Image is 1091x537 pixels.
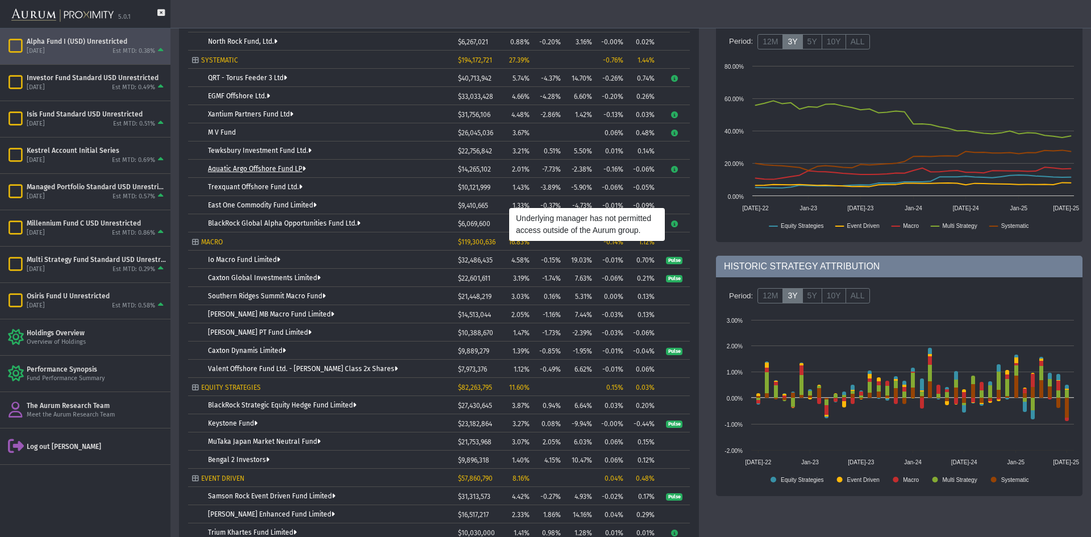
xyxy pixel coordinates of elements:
[208,128,236,136] a: M V Fund
[458,511,489,519] span: $16,517,217
[458,93,493,101] span: $33,033,428
[802,288,822,304] label: 5Y
[905,205,922,211] text: Jan-24
[512,493,530,501] span: 4.42%
[627,69,659,87] td: 0.74%
[208,74,287,82] a: QRT - Torus Feeder 3 Ltd
[458,493,490,501] span: $31,313,573
[27,265,45,274] div: [DATE]
[534,32,565,51] td: -0.20%
[112,156,155,165] div: Est MTD: 0.69%
[534,69,565,87] td: -4.37%
[208,92,270,100] a: EGMF Offshore Ltd.
[627,396,659,414] td: 0.20%
[565,196,596,214] td: -4.73%
[847,205,873,211] text: [DATE]-23
[512,511,530,519] span: 2.33%
[514,529,530,537] span: 1.41%
[903,477,919,483] text: Macro
[666,419,682,427] a: Pulse
[596,305,627,323] td: -0.03%
[534,141,565,160] td: 0.51%
[596,269,627,287] td: -0.06%
[627,269,659,287] td: 0.21%
[534,160,565,178] td: -7.73%
[627,287,659,305] td: 0.13%
[208,292,326,300] a: Southern Ridges Summit Macro Fund
[631,56,655,64] div: 1.44%
[596,178,627,196] td: -0.06%
[27,292,166,301] div: Osiris Fund U Unrestricted
[627,251,659,269] td: 0.70%
[745,459,771,465] text: [DATE]-22
[511,311,530,319] span: 2.05%
[208,419,257,427] a: Keystone Fund
[201,238,223,246] span: MACRO
[627,323,659,342] td: -0.06%
[847,223,880,229] text: Event Driven
[727,396,743,402] text: 0.00%
[596,160,627,178] td: -0.16%
[458,202,488,210] span: $9,410,665
[512,165,530,173] span: 2.01%
[27,193,45,201] div: [DATE]
[458,56,492,64] span: $194,172,721
[903,223,919,229] text: Macro
[724,422,743,428] text: -1.00%
[208,347,286,355] a: Caxton Dynamis Limited
[208,328,311,336] a: [PERSON_NAME] PT Fund Limited
[27,229,45,238] div: [DATE]
[112,84,155,92] div: Est MTD: 0.49%
[951,459,977,465] text: [DATE]-24
[458,438,492,446] span: $21,753,968
[782,34,802,50] label: 3Y
[208,256,280,264] a: Io Macro Fund Limited
[666,257,682,265] span: Pulse
[943,223,977,229] text: Multi Strategy
[596,87,627,105] td: -0.20%
[513,74,530,82] span: 5.74%
[534,360,565,378] td: -0.49%
[510,38,530,46] span: 0.88%
[458,111,490,119] span: $31,756,106
[565,360,596,378] td: 6.62%
[458,384,492,392] span: $82,263,795
[512,438,530,446] span: 3.07%
[627,105,659,123] td: 0.03%
[1010,205,1028,211] text: Jan-25
[511,293,530,301] span: 3.03%
[565,178,596,196] td: -5.90%
[724,448,743,454] text: -2.00%
[1001,223,1029,229] text: Systematic
[458,220,490,228] span: $6,069,600
[596,196,627,214] td: -0.01%
[627,432,659,451] td: 0.15%
[511,111,530,119] span: 4.48%
[113,47,155,56] div: Est MTD: 0.38%
[27,411,166,419] div: Meet the Aurum Research Team
[781,477,824,483] text: Equity Strategies
[627,196,659,214] td: -0.09%
[596,360,627,378] td: -0.01%
[513,274,530,282] span: 3.19%
[27,73,166,82] div: Investor Fund Standard USD Unrestricted
[458,420,492,428] span: $23,182,864
[627,342,659,360] td: -0.04%
[27,365,166,374] div: Performance Synopsis
[534,505,565,523] td: 1.86%
[208,492,335,500] a: Samson Rock Event Driven Fund Limited
[565,323,596,342] td: -2.39%
[27,182,166,192] div: Managed Portfolio Standard USD Unrestricted
[27,146,166,155] div: Kestrel Account Initial Series
[27,302,45,310] div: [DATE]
[565,305,596,323] td: 7.44%
[565,105,596,123] td: 1.42%
[627,141,659,160] td: 0.14%
[534,105,565,123] td: -2.86%
[596,32,627,51] td: -0.00%
[509,238,530,246] span: 16.83%
[565,487,596,505] td: 4.93%
[596,432,627,451] td: 0.06%
[27,255,166,264] div: Multi Strategy Fund Standard USD Unrestricted
[904,459,922,465] text: Jan-24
